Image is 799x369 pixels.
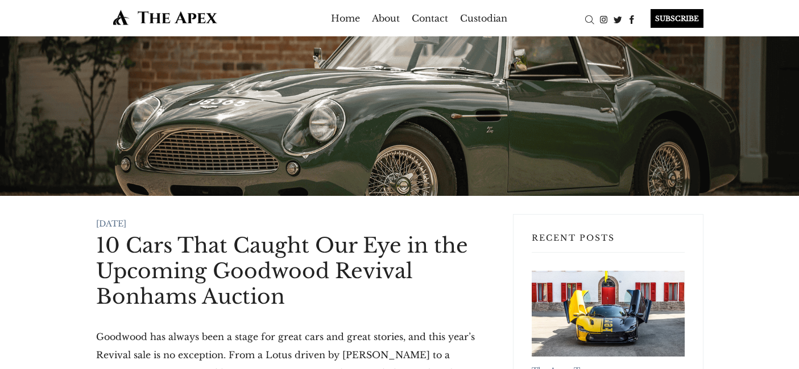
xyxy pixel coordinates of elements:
a: SUBSCRIBE [639,9,703,28]
a: Monterey Car Week 2025: Ferrari Leads Record-Breaking Auctions with $432.8 Million in Sales [532,271,685,357]
div: SUBSCRIBE [651,9,703,28]
h3: Recent Posts [532,233,685,253]
a: Instagram [597,13,611,24]
a: Contact [412,9,448,27]
a: Search [582,13,597,24]
time: [DATE] [96,219,126,229]
a: Twitter [611,13,625,24]
a: Custodian [460,9,507,27]
img: The Apex by Custodian [96,9,234,26]
a: Facebook [625,13,639,24]
a: Home [331,9,360,27]
a: About [372,9,400,27]
h1: 10 Cars That Caught Our Eye in the Upcoming Goodwood Revival Bonhams Auction [96,233,495,309]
